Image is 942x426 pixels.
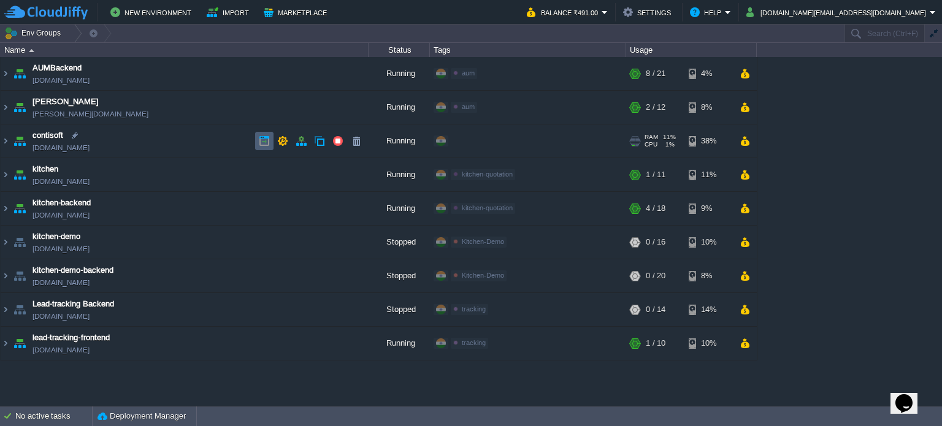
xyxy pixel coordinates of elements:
[110,5,195,20] button: New Environment
[33,264,113,276] a: kitchen-demo-backend
[11,192,28,225] img: AMDAwAAAACH5BAEAAAAALAAAAAABAAEAAAICRAEAOw==
[689,91,729,124] div: 8%
[623,5,675,20] button: Settings
[369,327,430,360] div: Running
[33,129,63,142] a: contisoft
[29,49,34,52] img: AMDAwAAAACH5BAEAAAAALAAAAAABAAEAAAICRAEAOw==
[207,5,253,20] button: Import
[369,124,430,158] div: Running
[11,226,28,259] img: AMDAwAAAACH5BAEAAAAALAAAAAABAAEAAAICRAEAOw==
[369,43,429,57] div: Status
[689,226,729,259] div: 10%
[646,293,665,326] div: 0 / 14
[33,243,90,255] a: [DOMAIN_NAME]
[11,158,28,191] img: AMDAwAAAACH5BAEAAAAALAAAAAABAAEAAAICRAEAOw==
[369,192,430,225] div: Running
[662,141,675,148] span: 1%
[645,134,658,141] span: RAM
[689,192,729,225] div: 9%
[462,170,513,178] span: kitchen-quotation
[1,293,10,326] img: AMDAwAAAACH5BAEAAAAALAAAAAABAAEAAAICRAEAOw==
[11,124,28,158] img: AMDAwAAAACH5BAEAAAAALAAAAAABAAEAAAICRAEAOw==
[11,293,28,326] img: AMDAwAAAACH5BAEAAAAALAAAAAABAAEAAAICRAEAOw==
[33,142,90,154] a: [DOMAIN_NAME]
[689,293,729,326] div: 14%
[1,259,10,292] img: AMDAwAAAACH5BAEAAAAALAAAAAABAAEAAAICRAEAOw==
[627,43,756,57] div: Usage
[646,158,665,191] div: 1 / 11
[4,5,88,20] img: CloudJiffy
[690,5,725,20] button: Help
[646,226,665,259] div: 0 / 16
[1,192,10,225] img: AMDAwAAAACH5BAEAAAAALAAAAAABAAEAAAICRAEAOw==
[646,91,665,124] div: 2 / 12
[890,377,930,414] iframe: chat widget
[462,238,504,245] span: Kitchen-Demo
[1,43,368,57] div: Name
[462,339,486,346] span: tracking
[98,410,186,422] button: Deployment Manager
[11,57,28,90] img: AMDAwAAAACH5BAEAAAAALAAAAAABAAEAAAICRAEAOw==
[431,43,626,57] div: Tags
[462,103,475,110] span: aum
[646,327,665,360] div: 1 / 10
[33,108,148,120] a: [PERSON_NAME][DOMAIN_NAME]
[33,74,90,86] a: [DOMAIN_NAME]
[646,259,665,292] div: 0 / 20
[11,91,28,124] img: AMDAwAAAACH5BAEAAAAALAAAAAABAAEAAAICRAEAOw==
[462,305,486,313] span: tracking
[33,344,90,356] a: [DOMAIN_NAME]
[33,332,110,344] a: lead-tracking-frontend
[1,124,10,158] img: AMDAwAAAACH5BAEAAAAALAAAAAABAAEAAAICRAEAOw==
[746,5,930,20] button: [DOMAIN_NAME][EMAIL_ADDRESS][DOMAIN_NAME]
[689,327,729,360] div: 10%
[646,192,665,225] div: 4 / 18
[527,5,602,20] button: Balance ₹491.00
[369,57,430,90] div: Running
[11,327,28,360] img: AMDAwAAAACH5BAEAAAAALAAAAAABAAEAAAICRAEAOw==
[33,62,82,74] a: AUMBackend
[369,158,430,191] div: Running
[689,57,729,90] div: 4%
[646,57,665,90] div: 8 / 21
[663,134,676,141] span: 11%
[369,226,430,259] div: Stopped
[33,310,90,322] a: [DOMAIN_NAME]
[264,5,331,20] button: Marketplace
[33,209,90,221] a: [DOMAIN_NAME]
[462,69,475,77] span: aum
[33,230,80,243] a: kitchen-demo
[15,406,92,426] div: No active tasks
[33,175,90,188] a: [DOMAIN_NAME]
[4,25,65,42] button: Env Groups
[689,124,729,158] div: 38%
[1,57,10,90] img: AMDAwAAAACH5BAEAAAAALAAAAAABAAEAAAICRAEAOw==
[369,293,430,326] div: Stopped
[11,259,28,292] img: AMDAwAAAACH5BAEAAAAALAAAAAABAAEAAAICRAEAOw==
[33,276,90,289] a: [DOMAIN_NAME]
[689,158,729,191] div: 11%
[369,91,430,124] div: Running
[33,163,58,175] a: kitchen
[1,91,10,124] img: AMDAwAAAACH5BAEAAAAALAAAAAABAAEAAAICRAEAOw==
[1,327,10,360] img: AMDAwAAAACH5BAEAAAAALAAAAAABAAEAAAICRAEAOw==
[689,259,729,292] div: 8%
[462,204,513,211] span: kitchen-quotation
[1,158,10,191] img: AMDAwAAAACH5BAEAAAAALAAAAAABAAEAAAICRAEAOw==
[33,298,114,310] a: Lead-tracking Backend
[33,197,91,209] a: kitchen-backend
[369,259,430,292] div: Stopped
[462,272,504,279] span: Kitchen-Demo
[645,141,657,148] span: CPU
[1,226,10,259] img: AMDAwAAAACH5BAEAAAAALAAAAAABAAEAAAICRAEAOw==
[33,96,99,108] a: [PERSON_NAME]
